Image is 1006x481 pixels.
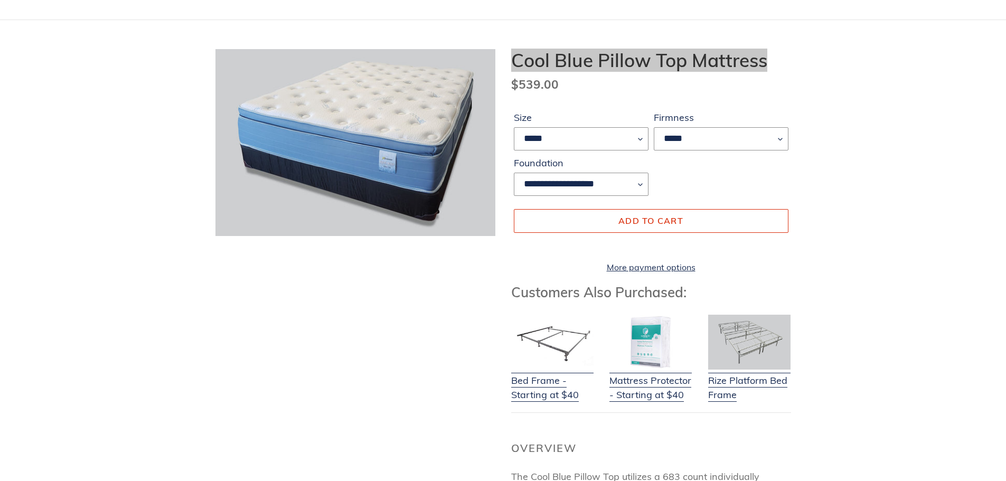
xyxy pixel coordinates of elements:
img: Mattress Protector [609,315,692,370]
a: More payment options [514,261,788,273]
h2: Overview [511,442,791,455]
span: $539.00 [511,77,559,92]
h1: Cool Blue Pillow Top Mattress [511,49,791,71]
span: Add to cart [618,215,683,226]
a: Rize Platform Bed Frame [708,360,791,402]
a: Bed Frame - Starting at $40 [511,360,594,402]
img: Bed Frame [511,315,594,370]
label: Foundation [514,156,648,170]
img: Adjustable Base [708,315,791,370]
label: Firmness [654,110,788,125]
label: Size [514,110,648,125]
button: Add to cart [514,209,788,232]
a: Mattress Protector - Starting at $40 [609,360,692,402]
h3: Customers Also Purchased: [511,284,791,300]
